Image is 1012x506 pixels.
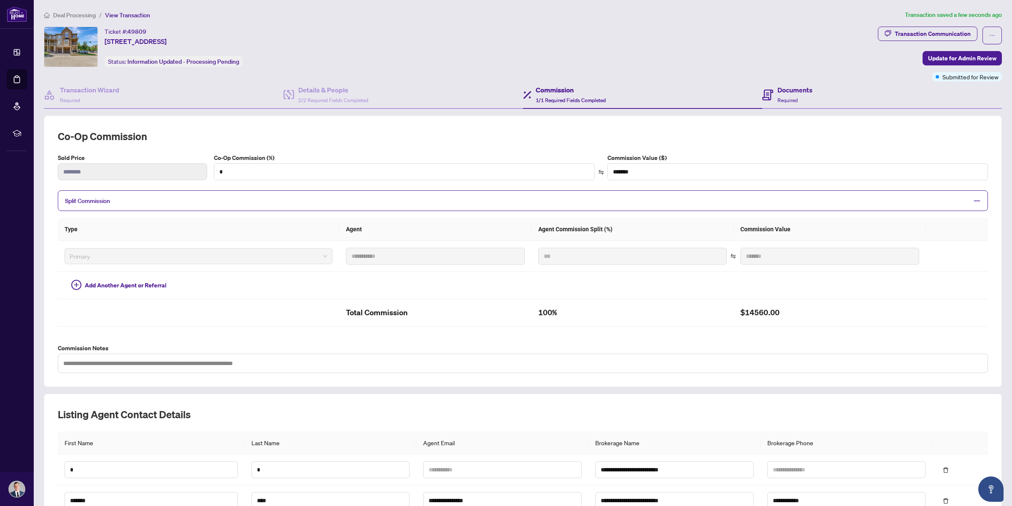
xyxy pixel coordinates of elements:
label: Co-Op Commission (%) [214,153,594,162]
th: Last Name [245,431,417,455]
span: Required [60,97,80,103]
th: Agent Commission Split (%) [532,218,734,241]
div: Status: [105,56,243,67]
label: Sold Price [58,153,207,162]
th: First Name [58,431,245,455]
span: ellipsis [989,32,995,38]
div: Ticket #: [105,27,146,36]
h2: $14560.00 [740,306,919,319]
label: Commission Value ($) [607,153,988,162]
span: minus [973,197,981,205]
span: Submitted for Review [942,72,999,81]
h2: Total Commission [346,306,525,319]
th: Commission Value [734,218,926,241]
span: Information Updated - Processing Pending [127,58,239,65]
span: 49809 [127,28,146,35]
span: Deal Processing [53,11,96,19]
span: swap [598,169,604,175]
h2: Co-op Commission [58,130,988,143]
span: Split Commission [65,197,110,205]
img: IMG-W12326556_1.jpg [44,27,97,67]
span: 1/1 Required Fields Completed [536,97,606,103]
th: Type [58,218,339,241]
div: Transaction Communication [895,27,971,41]
h4: Documents [777,85,812,95]
span: delete [943,467,949,473]
span: 2/2 Required Fields Completed [298,97,368,103]
h2: Listing Agent Contact Details [58,408,988,421]
th: Brokerage Name [588,431,761,455]
li: / [99,10,102,20]
article: Transaction saved a few seconds ago [905,10,1002,20]
span: Update for Admin Review [928,51,996,65]
h2: 100% [538,306,727,319]
button: Update for Admin Review [923,51,1002,65]
h4: Commission [536,85,606,95]
th: Agent [339,218,532,241]
h4: Transaction Wizard [60,85,119,95]
span: home [44,12,50,18]
span: swap [730,253,736,259]
span: delete [943,498,949,504]
span: Add Another Agent or Referral [85,281,167,290]
div: Split Commission [58,190,988,211]
h4: Details & People [298,85,368,95]
span: [STREET_ADDRESS] [105,36,167,46]
span: plus-circle [71,280,81,290]
th: Agent Email [416,431,588,455]
button: Transaction Communication [878,27,977,41]
label: Commission Notes [58,344,988,353]
img: Profile Icon [9,481,25,497]
span: View Transaction [105,11,150,19]
button: Add Another Agent or Referral [65,279,173,292]
th: Brokerage Phone [761,431,933,455]
img: logo [7,6,27,22]
span: Required [777,97,798,103]
span: Primary [70,250,327,262]
button: Open asap [978,476,1004,502]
